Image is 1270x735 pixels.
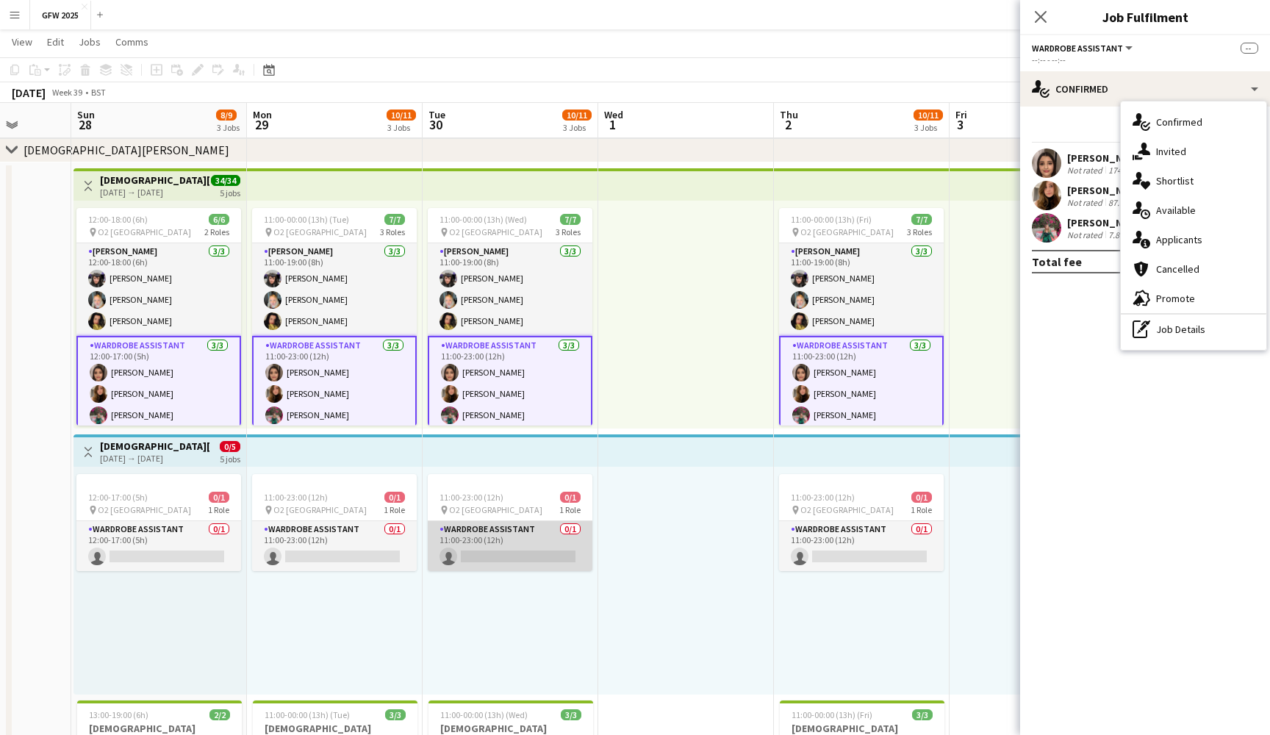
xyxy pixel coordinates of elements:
[800,226,894,237] span: O2 [GEOGRAPHIC_DATA]
[24,143,229,157] div: [DEMOGRAPHIC_DATA][PERSON_NAME]
[6,32,38,51] a: View
[380,226,405,237] span: 3 Roles
[911,492,932,503] span: 0/1
[1067,197,1105,208] div: Not rated
[779,521,944,571] app-card-role: Wardrobe Assistant0/111:00-23:00 (12h)
[209,492,229,503] span: 0/1
[1105,229,1136,240] div: 7.86mi
[791,214,872,225] span: 11:00-00:00 (13h) (Fri)
[1067,165,1105,176] div: Not rated
[209,709,230,720] span: 2/2
[211,175,240,186] span: 34/34
[428,521,592,571] app-card-role: Wardrobe Assistant0/111:00-23:00 (12h)
[73,32,107,51] a: Jobs
[47,35,64,49] span: Edit
[253,108,272,121] span: Mon
[1105,165,1145,176] div: 174.61mi
[76,336,241,431] app-card-role: Wardrobe Assistant3/312:00-17:00 (5h)[PERSON_NAME][PERSON_NAME][PERSON_NAME]
[251,116,272,133] span: 29
[1241,43,1258,54] span: --
[1067,216,1145,229] div: [PERSON_NAME]
[1067,229,1105,240] div: Not rated
[77,108,95,121] span: Sun
[911,214,932,225] span: 7/7
[556,226,581,237] span: 3 Roles
[914,122,942,133] div: 3 Jobs
[1156,145,1186,158] span: Invited
[800,504,894,515] span: O2 [GEOGRAPHIC_DATA]
[79,35,101,49] span: Jobs
[1020,71,1270,107] div: Confirmed
[273,226,367,237] span: O2 [GEOGRAPHIC_DATA]
[604,108,623,121] span: Wed
[1156,174,1194,187] span: Shortlist
[204,226,229,237] span: 2 Roles
[560,214,581,225] span: 7/7
[428,208,592,426] app-job-card: 11:00-00:00 (13h) (Wed)7/7 O2 [GEOGRAPHIC_DATA]3 Roles[PERSON_NAME]3/311:00-19:00 (8h)[PERSON_NAM...
[100,440,209,453] h3: [DEMOGRAPHIC_DATA][PERSON_NAME] O2 (Late additional person)
[76,521,241,571] app-card-role: Wardrobe Assistant0/112:00-17:00 (5h)
[1067,151,1145,165] div: [PERSON_NAME]
[91,87,106,98] div: BST
[220,452,240,465] div: 5 jobs
[562,110,592,121] span: 10/11
[264,492,328,503] span: 11:00-23:00 (12h)
[440,492,503,503] span: 11:00-23:00 (12h)
[1156,233,1202,246] span: Applicants
[779,208,944,426] app-job-card: 11:00-00:00 (13h) (Fri)7/7 O2 [GEOGRAPHIC_DATA]3 Roles[PERSON_NAME]3/311:00-19:00 (8h)[PERSON_NAM...
[76,208,241,426] app-job-card: 12:00-18:00 (6h)6/6 O2 [GEOGRAPHIC_DATA]2 Roles[PERSON_NAME]3/312:00-18:00 (6h)[PERSON_NAME][PERS...
[220,186,240,198] div: 5 jobs
[208,504,229,515] span: 1 Role
[563,122,591,133] div: 3 Jobs
[779,474,944,571] app-job-card: 11:00-23:00 (12h)0/1 O2 [GEOGRAPHIC_DATA]1 RoleWardrobe Assistant0/111:00-23:00 (12h)
[1067,184,1145,197] div: [PERSON_NAME]
[264,214,349,225] span: 11:00-00:00 (13h) (Tue)
[560,492,581,503] span: 0/1
[912,709,933,720] span: 3/3
[561,709,581,720] span: 3/3
[780,108,798,121] span: Thu
[387,110,416,121] span: 10/11
[1156,292,1195,305] span: Promote
[273,504,367,515] span: O2 [GEOGRAPHIC_DATA]
[1032,254,1082,269] div: Total fee
[75,116,95,133] span: 28
[216,110,237,121] span: 8/9
[1121,315,1266,344] div: Job Details
[449,504,542,515] span: O2 [GEOGRAPHIC_DATA]
[384,492,405,503] span: 0/1
[76,243,241,336] app-card-role: [PERSON_NAME]3/312:00-18:00 (6h)[PERSON_NAME][PERSON_NAME][PERSON_NAME]
[953,116,967,133] span: 3
[12,35,32,49] span: View
[252,208,417,426] app-job-card: 11:00-00:00 (13h) (Tue)7/7 O2 [GEOGRAPHIC_DATA]3 Roles[PERSON_NAME]3/311:00-19:00 (8h)[PERSON_NAM...
[385,709,406,720] span: 3/3
[89,709,148,720] span: 13:00-19:00 (6h)
[440,709,528,720] span: 11:00-00:00 (13h) (Wed)
[209,214,229,225] span: 6/6
[76,474,241,571] div: 12:00-17:00 (5h)0/1 O2 [GEOGRAPHIC_DATA]1 RoleWardrobe Assistant0/112:00-17:00 (5h)
[252,474,417,571] app-job-card: 11:00-23:00 (12h)0/1 O2 [GEOGRAPHIC_DATA]1 RoleWardrobe Assistant0/111:00-23:00 (12h)
[1156,115,1202,129] span: Confirmed
[252,243,417,336] app-card-role: [PERSON_NAME]3/311:00-19:00 (8h)[PERSON_NAME][PERSON_NAME][PERSON_NAME]
[30,1,91,29] button: GFW 2025
[426,116,445,133] span: 30
[955,108,967,121] span: Fri
[440,214,527,225] span: 11:00-00:00 (13h) (Wed)
[1020,7,1270,26] h3: Job Fulfilment
[265,709,350,720] span: 11:00-00:00 (13h) (Tue)
[49,87,85,98] span: Week 39
[88,214,148,225] span: 12:00-18:00 (6h)
[779,243,944,336] app-card-role: [PERSON_NAME]3/311:00-19:00 (8h)[PERSON_NAME][PERSON_NAME][PERSON_NAME]
[100,453,209,464] div: [DATE] → [DATE]
[12,85,46,100] div: [DATE]
[41,32,70,51] a: Edit
[791,492,855,503] span: 11:00-23:00 (12h)
[110,32,154,51] a: Comms
[778,116,798,133] span: 2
